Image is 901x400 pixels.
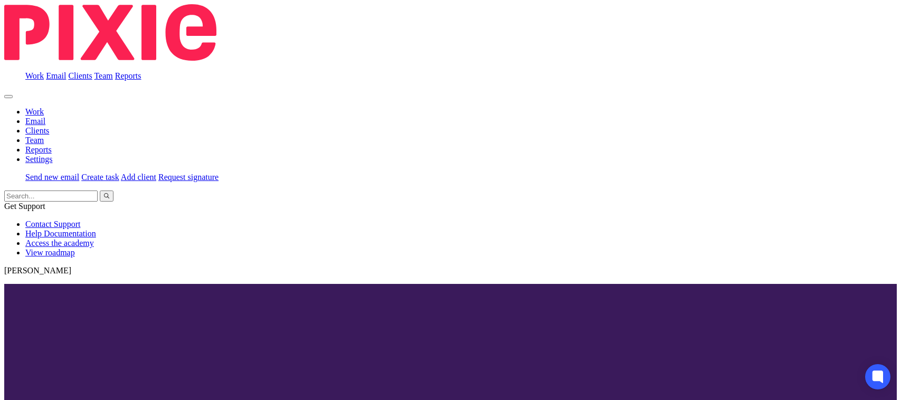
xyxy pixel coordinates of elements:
[25,117,45,126] a: Email
[81,173,119,182] a: Create task
[25,248,75,257] a: View roadmap
[115,71,141,80] a: Reports
[46,71,66,80] a: Email
[25,145,52,154] a: Reports
[94,71,112,80] a: Team
[25,229,96,238] a: Help Documentation
[121,173,156,182] a: Add client
[68,71,92,80] a: Clients
[25,220,80,228] a: Contact Support
[4,266,897,275] p: [PERSON_NAME]
[25,107,44,116] a: Work
[100,191,113,202] button: Search
[4,191,98,202] input: Search
[158,173,219,182] a: Request signature
[25,173,79,182] a: Send new email
[25,126,49,135] a: Clients
[4,202,45,211] span: Get Support
[25,155,53,164] a: Settings
[4,4,216,61] img: Pixie
[25,136,44,145] a: Team
[25,239,94,247] a: Access the academy
[25,71,44,80] a: Work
